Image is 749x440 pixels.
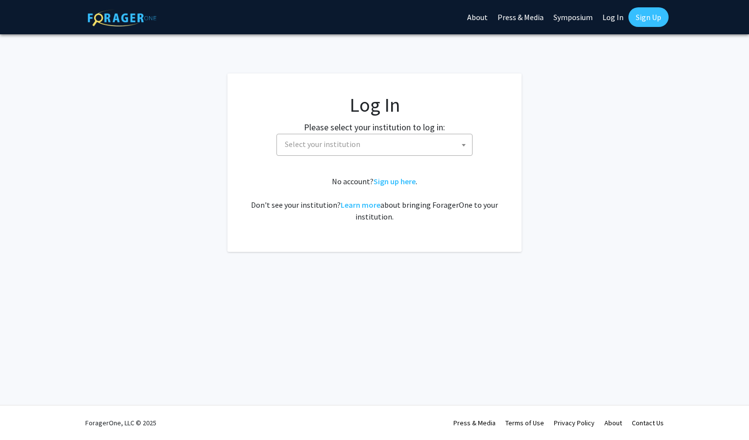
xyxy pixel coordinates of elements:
[632,418,664,427] a: Contact Us
[628,7,669,27] a: Sign Up
[453,418,496,427] a: Press & Media
[247,93,502,117] h1: Log In
[505,418,544,427] a: Terms of Use
[281,134,472,154] span: Select your institution
[554,418,595,427] a: Privacy Policy
[247,175,502,222] div: No account? . Don't see your institution? about bringing ForagerOne to your institution.
[604,418,622,427] a: About
[374,176,416,186] a: Sign up here
[341,200,380,210] a: Learn more about bringing ForagerOne to your institution
[276,134,473,156] span: Select your institution
[285,139,360,149] span: Select your institution
[88,9,156,26] img: ForagerOne Logo
[85,406,156,440] div: ForagerOne, LLC © 2025
[304,121,445,134] label: Please select your institution to log in:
